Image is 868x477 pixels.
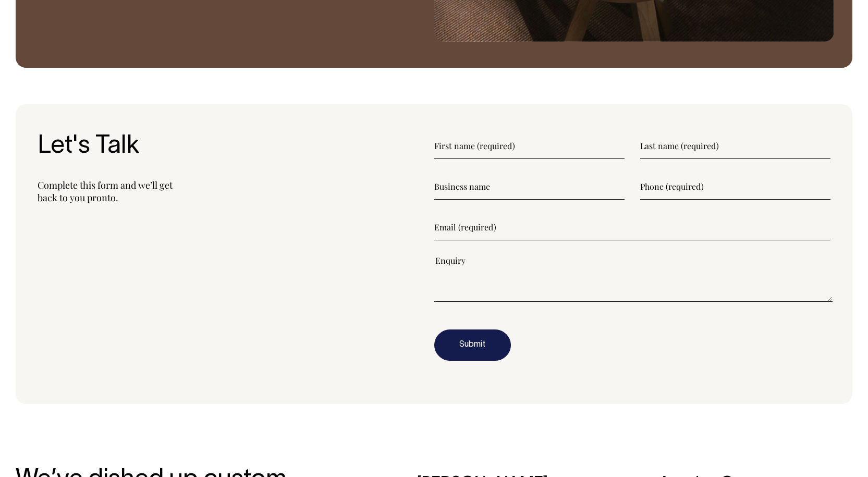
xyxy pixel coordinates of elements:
[434,174,625,200] input: Business name
[434,133,625,159] input: First name (required)
[640,174,830,200] input: Phone (required)
[434,214,831,240] input: Email (required)
[640,133,830,159] input: Last name (required)
[38,133,434,161] h3: Let's Talk
[434,329,511,361] button: Submit
[38,179,434,204] p: Complete this form and we’ll get back to you pronto.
